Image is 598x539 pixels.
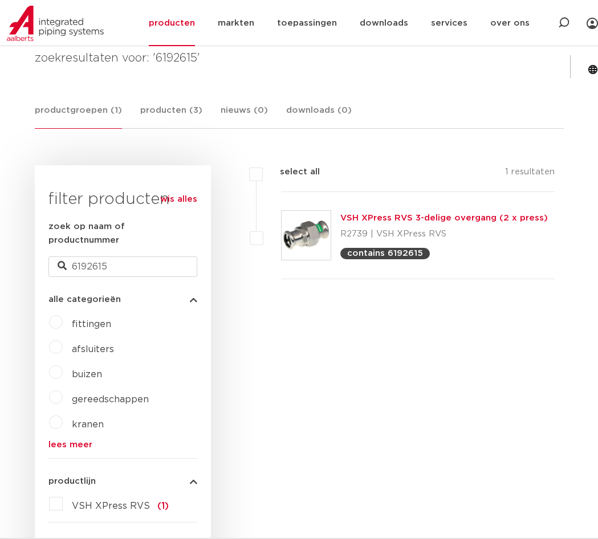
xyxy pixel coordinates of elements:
[48,188,197,211] h3: filter producten
[48,220,197,247] label: zoek op naam of productnummer
[72,370,102,379] a: buizen
[221,104,268,128] a: nieuws (0)
[48,256,197,277] input: zoeken
[263,165,320,179] label: select all
[340,214,548,222] a: VSH XPress RVS 3-delige overgang (2 x press)
[72,345,114,354] a: afsluiters
[48,295,121,304] span: alle categorieën
[140,104,202,128] a: producten (3)
[48,477,197,485] button: productlijn
[72,501,150,511] span: VSH XPress RVS
[160,193,197,206] a: wis alles
[72,320,111,329] a: fittingen
[505,165,555,183] p: 1 resultaten
[72,395,149,404] a: gereedschappen
[48,440,197,449] a: lees meer
[347,249,423,258] p: contains 6192615
[35,104,122,129] a: productgroepen (1)
[282,211,331,260] img: Thumbnail for VSH XPress RVS 3-delige overgang (2 x press)
[157,501,169,511] span: (1)
[286,104,352,128] a: downloads (0)
[48,477,96,485] span: productlijn
[48,295,197,304] button: alle categorieën
[340,225,548,243] p: R2739 | VSH XPress RVS
[72,420,104,429] a: kranen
